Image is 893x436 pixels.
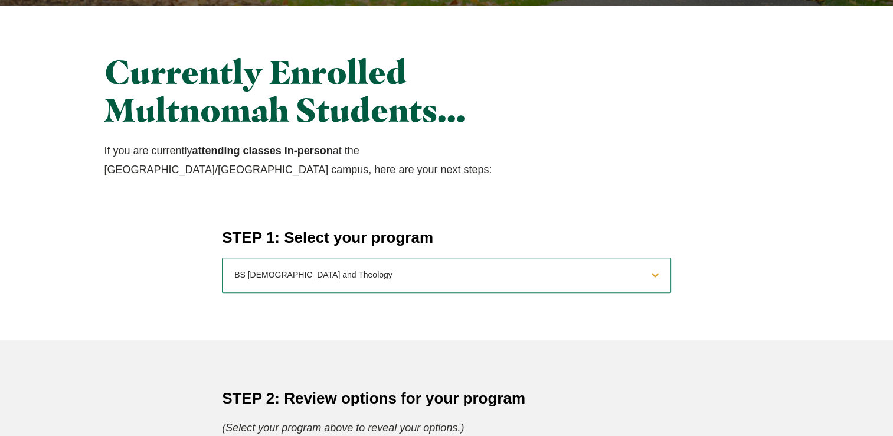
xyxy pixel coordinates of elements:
[104,141,554,180] p: If you are currently at the [GEOGRAPHIC_DATA]/[GEOGRAPHIC_DATA] campus, here are your next steps:
[104,53,554,129] h2: Currently Enrolled Multnomah Students…
[222,388,671,409] h4: STEP 2: Review options for your program
[222,227,671,248] h4: STEP 1: Select your program
[192,145,333,157] strong: attending classes in-person
[222,422,464,434] em: (Select your program above to reveal your options.)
